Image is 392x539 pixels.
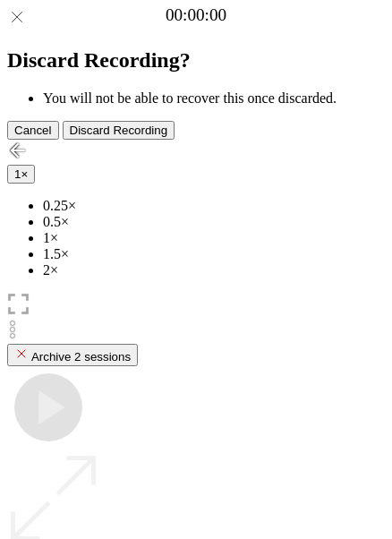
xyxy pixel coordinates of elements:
span: 1 [14,167,21,181]
button: Archive 2 sessions [7,344,138,366]
li: 1.5× [43,246,385,262]
button: Discard Recording [63,121,175,140]
li: 0.5× [43,214,385,230]
button: 1× [7,165,35,184]
button: Cancel [7,121,59,140]
li: 1× [43,230,385,246]
li: 0.25× [43,198,385,214]
div: Archive 2 sessions [14,346,131,364]
li: 2× [43,262,385,278]
li: You will not be able to recover this once discarded. [43,90,385,107]
a: 00:00:00 [166,5,226,25]
h2: Discard Recording? [7,48,385,73]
